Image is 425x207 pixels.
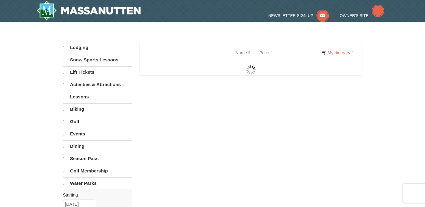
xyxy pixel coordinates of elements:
[63,66,132,78] a: Lift Tickets
[340,13,369,18] span: Owner's Site
[36,1,141,20] a: Massanutten Resort
[246,65,256,75] img: wait gif
[268,13,313,18] span: Newsletter Sign Up
[63,116,132,127] a: Golf
[63,140,132,152] a: Dining
[268,13,329,18] a: Newsletter Sign Up
[63,153,132,164] a: Season Pass
[63,54,132,66] a: Snow Sports Lessons
[63,79,132,90] a: Activities & Attractions
[255,47,277,59] a: Price
[340,13,384,18] a: Owner's Site
[63,128,132,140] a: Events
[231,47,255,59] a: Name
[63,42,132,53] a: Lodging
[63,91,132,103] a: Lessons
[63,177,132,189] a: Water Parks
[63,192,127,198] label: Starting
[36,1,141,20] img: Massanutten Resort Logo
[63,103,132,115] a: Biking
[63,165,132,177] a: Golf Membership
[318,48,357,57] a: My Itinerary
